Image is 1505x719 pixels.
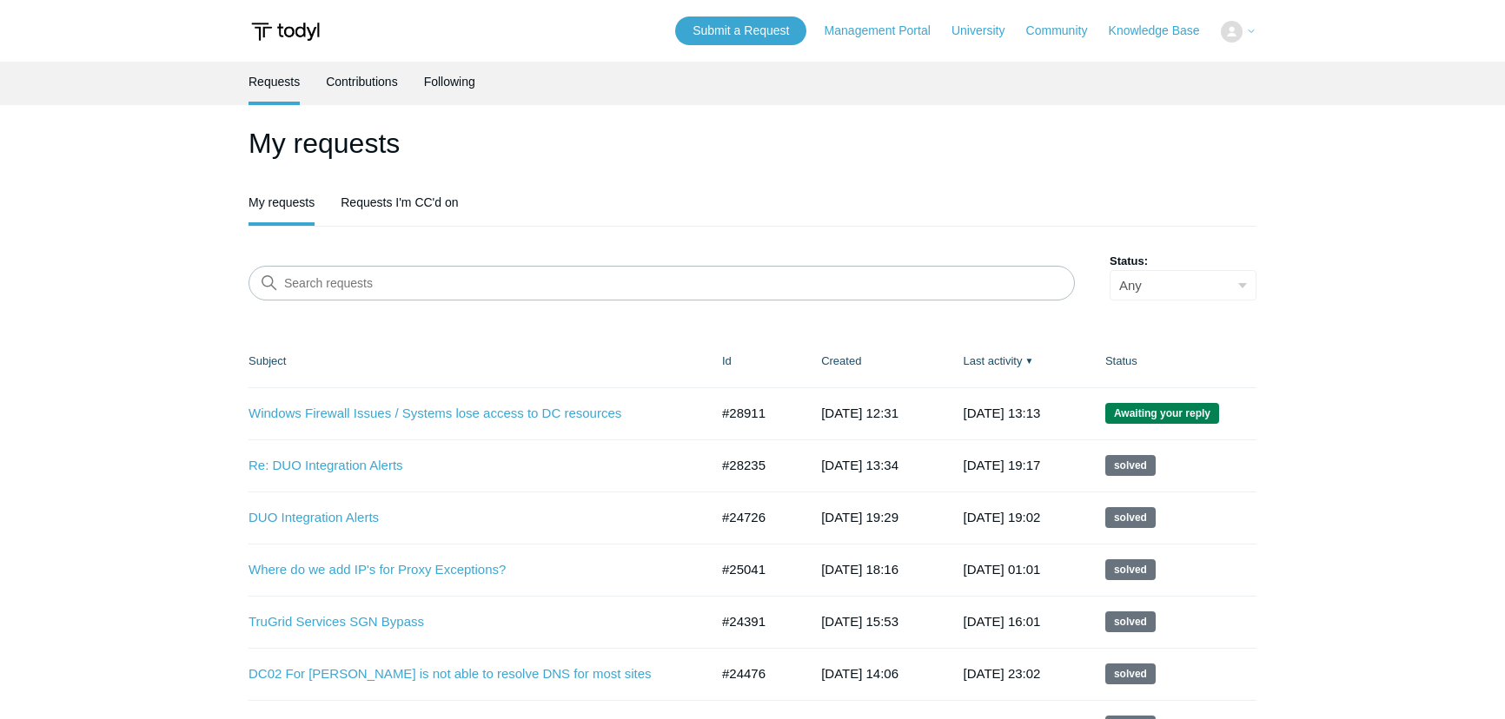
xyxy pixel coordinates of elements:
a: Last activity▼ [964,354,1023,367]
th: Id [705,335,804,387]
td: #24726 [705,491,804,544]
time: 2025-10-14T12:31:43+00:00 [821,406,898,420]
a: Windows Firewall Issues / Systems lose access to DC resources [249,404,683,424]
a: University [951,22,1022,40]
td: #28235 [705,439,804,491]
time: 2025-10-14T13:13:19+00:00 [964,406,1041,420]
th: Status [1088,335,1256,387]
a: Community [1026,22,1105,40]
time: 2025-05-06T19:29:08+00:00 [821,510,898,524]
time: 2025-05-18T16:01:59+00:00 [964,614,1041,629]
a: Requests I'm CC'd on [341,182,458,222]
th: Subject [249,335,705,387]
span: This request has been solved [1105,663,1156,684]
time: 2025-06-20T01:01:43+00:00 [964,562,1041,577]
a: Management Portal [825,22,948,40]
span: This request has been solved [1105,455,1156,476]
time: 2025-09-07T19:02:25+00:00 [964,510,1041,524]
label: Status: [1110,253,1256,270]
span: This request has been solved [1105,507,1156,528]
a: Requests [249,62,300,102]
a: Where do we add IP's for Proxy Exceptions? [249,560,683,580]
time: 2025-09-19T13:34:15+00:00 [821,458,898,472]
a: TruGrid Services SGN Bypass [249,612,683,632]
a: Created [821,354,861,367]
a: Re: DUO Integration Alerts [249,456,683,476]
time: 2025-05-22T18:16:09+00:00 [821,562,898,577]
h1: My requests [249,122,1256,164]
td: #24391 [705,596,804,648]
time: 2025-04-22T15:53:57+00:00 [821,614,898,629]
input: Search requests [249,266,1075,300]
span: ▼ [1024,354,1033,367]
img: Todyl Support Center Help Center home page [249,16,322,48]
time: 2025-05-15T23:02:03+00:00 [964,666,1041,681]
a: Contributions [326,62,398,102]
a: My requests [249,182,315,222]
a: Knowledge Base [1109,22,1217,40]
time: 2025-04-25T14:06:58+00:00 [821,666,898,681]
td: #25041 [705,544,804,596]
a: DC02 For [PERSON_NAME] is not able to resolve DNS for most sites [249,664,683,684]
span: This request has been solved [1105,559,1156,580]
span: We are waiting for you to respond [1105,403,1219,424]
td: #24476 [705,648,804,700]
a: DUO Integration Alerts [249,508,683,528]
a: Submit a Request [675,16,806,45]
time: 2025-10-09T19:17:16+00:00 [964,458,1041,472]
td: #28911 [705,387,804,439]
span: This request has been solved [1105,611,1156,632]
a: Following [424,62,475,102]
